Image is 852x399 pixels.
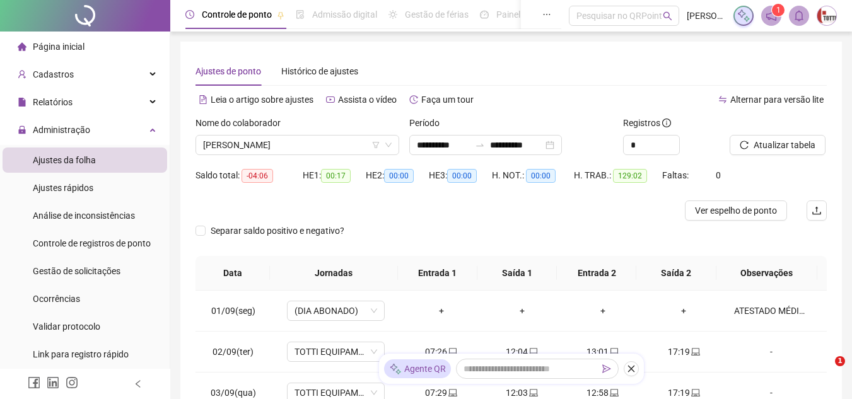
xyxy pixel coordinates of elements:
div: HE 2: [366,168,429,183]
span: 02/09(ter) [213,347,254,357]
span: 129:02 [613,169,647,183]
th: Saída 2 [636,256,716,291]
span: file [18,98,26,107]
span: facebook [28,376,40,389]
div: + [653,304,714,318]
th: Observações [716,256,817,291]
span: laptop [528,347,538,356]
span: reload [740,141,749,149]
span: Gestão de férias [405,9,469,20]
span: lock [18,125,26,134]
span: [PERSON_NAME] [687,9,726,23]
th: Data [195,256,270,291]
span: 0 [716,170,721,180]
label: Período [409,116,448,130]
span: ellipsis [542,10,551,19]
span: laptop [690,388,700,397]
span: sun [388,10,397,19]
span: TOTTI EQUIPAMENTOS [295,342,377,361]
span: laptop [447,347,457,356]
label: Nome do colaborador [195,116,289,130]
span: Observações [727,266,807,280]
span: send [602,364,611,373]
span: laptop [528,388,538,397]
span: laptop [609,347,619,356]
span: user-add [18,70,26,79]
span: -04:06 [242,169,273,183]
sup: 1 [772,4,785,16]
div: ATESTADO MÉDICO CID: H10.3 [734,304,808,318]
span: Link para registro rápido [33,349,129,359]
span: 01/09(seg) [211,306,255,316]
span: Alternar para versão lite [730,95,824,105]
span: laptop [447,388,457,397]
th: Saída 1 [477,256,557,291]
span: 1 [835,356,845,366]
span: instagram [66,376,78,389]
span: filter [372,141,380,149]
span: dashboard [480,10,489,19]
span: upload [812,205,822,216]
span: Histórico de ajustes [281,66,358,76]
button: Ver espelho de ponto [685,200,787,221]
span: Separar saldo positivo e negativo? [206,224,349,238]
div: Saldo total: [195,168,303,183]
span: Ver espelho de ponto [695,204,777,217]
span: home [18,42,26,51]
span: info-circle [662,119,671,127]
span: down [385,141,392,149]
th: Jornadas [270,256,398,291]
span: Ajustes de ponto [195,66,261,76]
div: 12:04 [492,345,552,359]
span: Análise de inconsistências [33,211,135,221]
div: + [411,304,472,318]
span: 00:17 [321,169,351,183]
span: laptop [690,347,700,356]
span: laptop [609,388,619,397]
div: H. TRAB.: [574,168,662,183]
img: sparkle-icon.fc2bf0ac1784a2077858766a79e2daf3.svg [389,362,402,376]
span: linkedin [47,376,59,389]
img: sparkle-icon.fc2bf0ac1784a2077858766a79e2daf3.svg [737,9,750,23]
div: Agente QR [384,359,451,378]
span: left [134,379,143,388]
div: + [573,304,633,318]
span: Painel do DP [496,9,546,20]
span: Gestão de solicitações [33,266,120,276]
div: 13:01 [573,345,633,359]
span: Administração [33,125,90,135]
div: HE 3: [429,168,492,183]
th: Entrada 2 [557,256,636,291]
div: - [734,345,808,359]
iframe: Intercom live chat [809,356,839,386]
span: history [409,95,418,104]
span: Controle de registros de ponto [33,238,151,248]
span: search [663,11,672,21]
span: EMILE REIS PAIXÃO [203,136,392,154]
span: 00:00 [526,169,556,183]
span: swap-right [475,140,485,150]
span: youtube [326,95,335,104]
span: bell [793,10,805,21]
span: Atualizar tabela [754,138,815,152]
span: 00:00 [447,169,477,183]
div: H. NOT.: [492,168,574,183]
span: Controle de ponto [202,9,272,20]
th: Entrada 1 [398,256,477,291]
span: Cadastros [33,69,74,79]
span: Leia o artigo sobre ajustes [211,95,313,105]
span: Faça um tour [421,95,474,105]
div: + [492,304,552,318]
img: 46049 [817,6,836,25]
span: Ajustes rápidos [33,183,93,193]
span: pushpin [277,11,284,19]
span: Relatórios [33,97,73,107]
span: swap [718,95,727,104]
span: Ajustes da folha [33,155,96,165]
span: file-done [296,10,305,19]
span: 1 [776,6,781,14]
span: 03/09(qua) [211,388,256,398]
span: Faltas: [662,170,691,180]
span: file-text [199,95,207,104]
button: Atualizar tabela [730,135,826,155]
